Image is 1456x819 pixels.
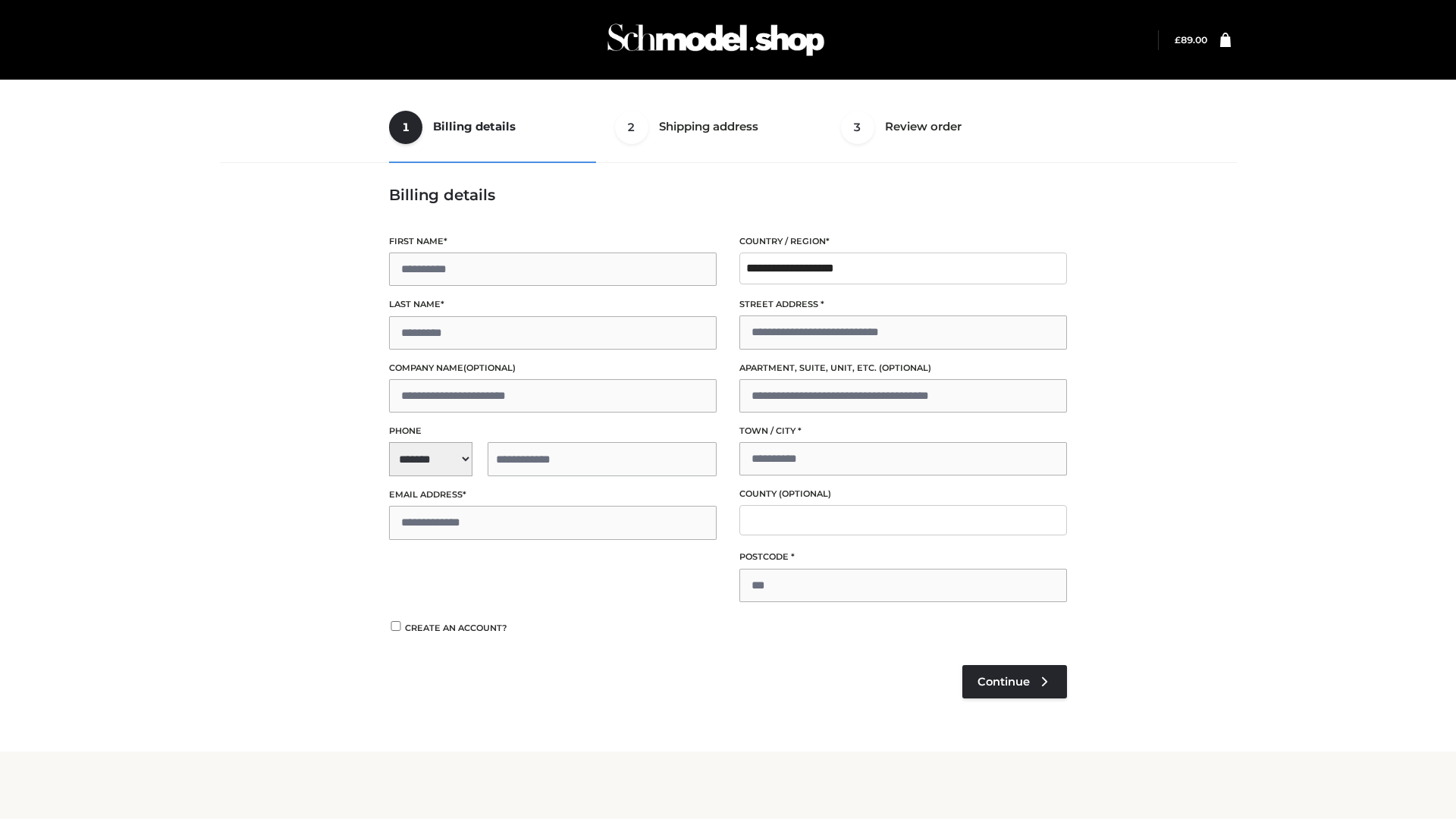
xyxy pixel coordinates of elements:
[1175,34,1181,45] span: £
[739,361,1067,375] label: Apartment, suite, unit, etc.
[389,488,717,502] label: Email address
[739,234,1067,249] label: Country / Region
[879,362,931,373] span: (optional)
[962,665,1067,698] a: Continue
[463,362,516,373] span: (optional)
[1175,34,1207,45] a: £89.00
[602,10,830,70] img: Schmodel Admin 964
[739,550,1067,564] label: Postcode
[389,361,717,375] label: Company name
[779,488,831,499] span: (optional)
[739,297,1067,312] label: Street address
[405,623,507,633] span: Create an account?
[1175,34,1207,45] bdi: 89.00
[739,487,1067,501] label: County
[389,186,1067,204] h3: Billing details
[389,297,717,312] label: Last name
[977,675,1030,689] span: Continue
[739,424,1067,438] label: Town / City
[389,621,403,631] input: Create an account?
[389,234,717,249] label: First name
[389,424,717,438] label: Phone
